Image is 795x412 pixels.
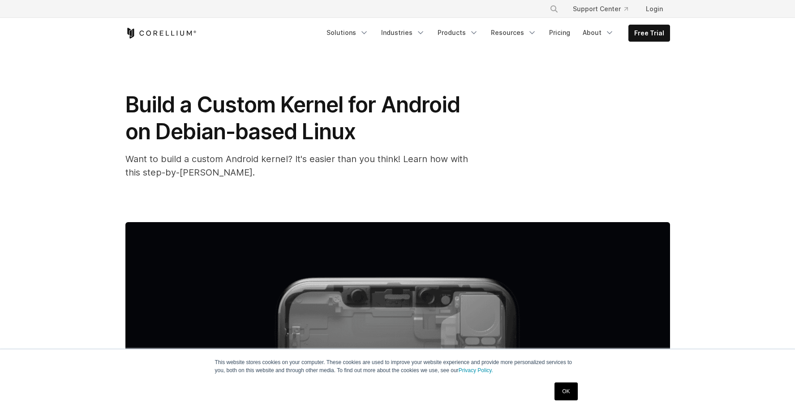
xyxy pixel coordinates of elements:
[554,382,577,400] a: OK
[125,154,468,178] span: Want to build a custom Android kernel? It's easier than you think! Learn how with this step-by-[P...
[546,1,562,17] button: Search
[432,25,484,41] a: Products
[459,367,493,373] a: Privacy Policy.
[566,1,635,17] a: Support Center
[539,1,670,17] div: Navigation Menu
[577,25,619,41] a: About
[215,358,580,374] p: This website stores cookies on your computer. These cookies are used to improve your website expe...
[125,28,197,39] a: Corellium Home
[639,1,670,17] a: Login
[321,25,670,42] div: Navigation Menu
[125,91,460,145] span: Build a Custom Kernel for Android on Debian-based Linux
[321,25,374,41] a: Solutions
[629,25,670,41] a: Free Trial
[486,25,542,41] a: Resources
[376,25,430,41] a: Industries
[544,25,576,41] a: Pricing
